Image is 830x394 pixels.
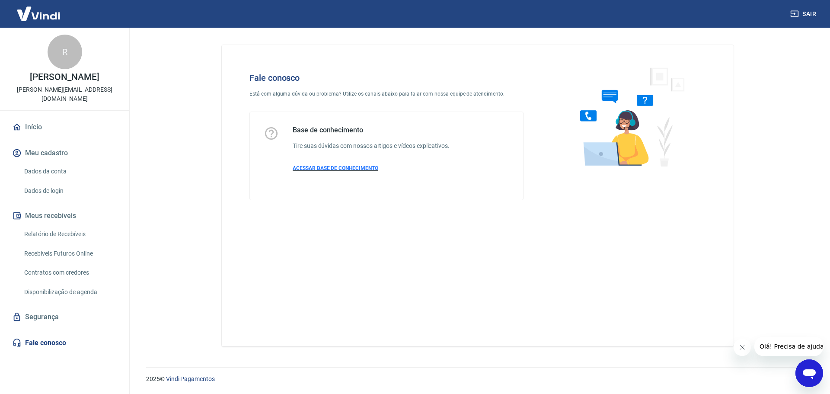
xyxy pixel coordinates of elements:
button: Meus recebíveis [10,206,119,225]
iframe: Botão para abrir a janela de mensagens [795,359,823,387]
a: ACESSAR BASE DE CONHECIMENTO [293,164,450,172]
a: Vindi Pagamentos [166,375,215,382]
span: ACESSAR BASE DE CONHECIMENTO [293,165,378,171]
a: Dados de login [21,182,119,200]
img: Fale conosco [563,59,694,174]
iframe: Mensagem da empresa [754,337,823,356]
a: Fale conosco [10,333,119,352]
button: Meu cadastro [10,144,119,163]
p: Está com alguma dúvida ou problema? Utilize os canais abaixo para falar com nossa equipe de atend... [249,90,524,98]
span: Olá! Precisa de ajuda? [5,6,73,13]
a: Disponibilização de agenda [21,283,119,301]
div: R [48,35,82,69]
img: Vindi [10,0,67,27]
a: Relatório de Recebíveis [21,225,119,243]
a: Dados da conta [21,163,119,180]
a: Recebíveis Futuros Online [21,245,119,263]
h4: Fale conosco [249,73,524,83]
button: Sair [788,6,820,22]
a: Início [10,118,119,137]
p: 2025 © [146,375,809,384]
p: [PERSON_NAME][EMAIL_ADDRESS][DOMAIN_NAME] [7,85,122,103]
h6: Tire suas dúvidas com nossos artigos e vídeos explicativos. [293,141,450,151]
a: Segurança [10,308,119,327]
p: [PERSON_NAME] [30,73,99,82]
h5: Base de conhecimento [293,126,450,135]
iframe: Fechar mensagem [734,339,751,356]
a: Contratos com credores [21,264,119,282]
